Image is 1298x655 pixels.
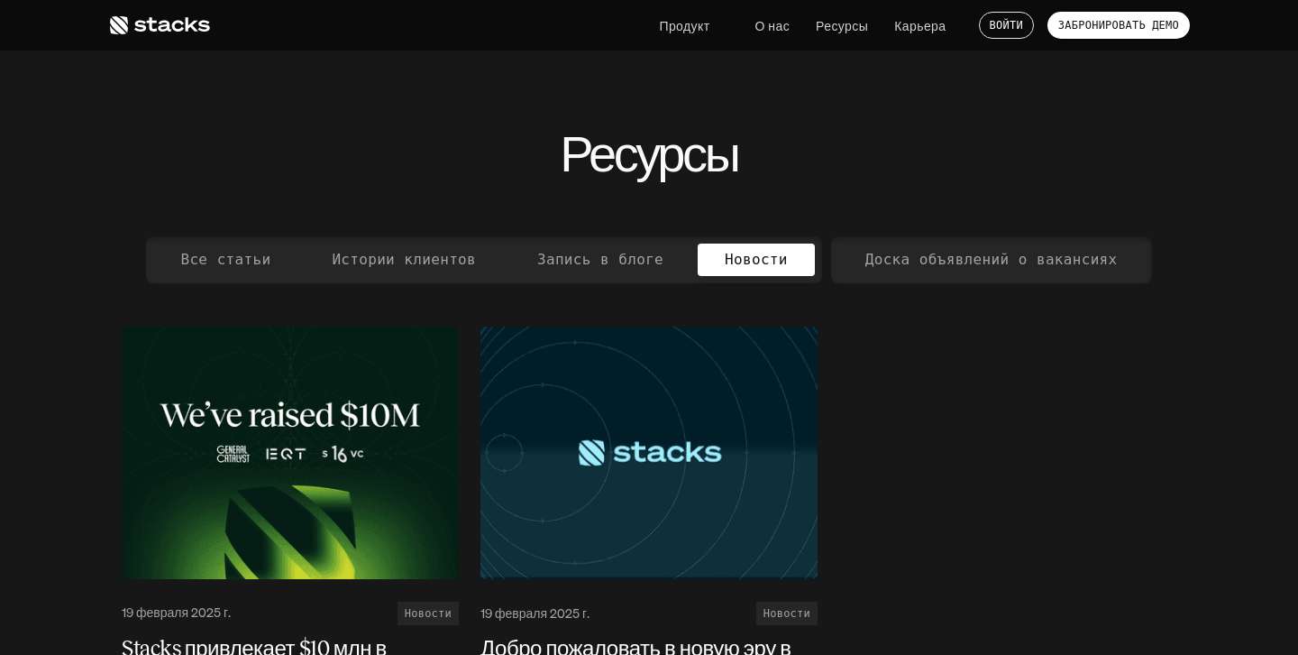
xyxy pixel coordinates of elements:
font: Новости [405,606,452,620]
font: Ресурсы [816,17,868,34]
font: Все статьи [180,249,270,269]
a: ЗАБРОНИРОВАТЬ ДЕМО [1047,12,1190,39]
a: ВОЙТИ [979,12,1034,39]
a: О нас [745,9,801,42]
font: 19 февраля 2025 г. [480,604,590,621]
a: Все статьи [153,244,297,276]
font: Доска объявлений о вакансиях [865,249,1118,269]
font: ВОЙТИ [990,18,1023,32]
font: Продукт [659,17,709,34]
font: Ресурсы [560,125,737,182]
font: Запись в блоге [537,249,663,269]
a: Карьера [883,9,956,42]
a: 19 февраля 2025 г.Новости [480,602,818,625]
a: 19 февраля 2025 г.Новости [122,602,459,625]
a: Ресурсы [805,9,879,42]
font: ЗАБРОНИРОВАТЬ ДЕМО [1058,18,1179,32]
font: О нас [755,17,791,34]
a: Запись в блоге [510,244,690,276]
a: Доска объявлений о вакансиях [838,244,1145,276]
font: Карьера [894,17,946,34]
a: Истории клиентов [305,244,503,276]
font: Новости [725,249,788,269]
font: 19 февраля 2025 г. [122,604,231,621]
font: Истории клиентов [332,249,476,269]
font: Новости [763,606,810,620]
a: Новости [698,244,815,276]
